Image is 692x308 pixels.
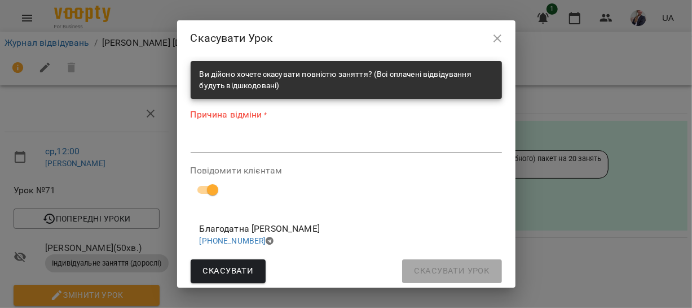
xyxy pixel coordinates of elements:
label: Причина відміни [191,108,502,121]
label: Повідомити клієнтам [191,166,502,175]
span: Благодатна [PERSON_NAME] [200,222,493,236]
button: Скасувати [191,259,266,283]
a: [PHONE_NUMBER] [200,236,266,245]
span: Скасувати [203,264,254,279]
div: Ви дійсно хочете скасувати повністю заняття? (Всі сплачені відвідування будуть відшкодовані) [200,64,493,96]
h2: Скасувати Урок [191,29,502,47]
